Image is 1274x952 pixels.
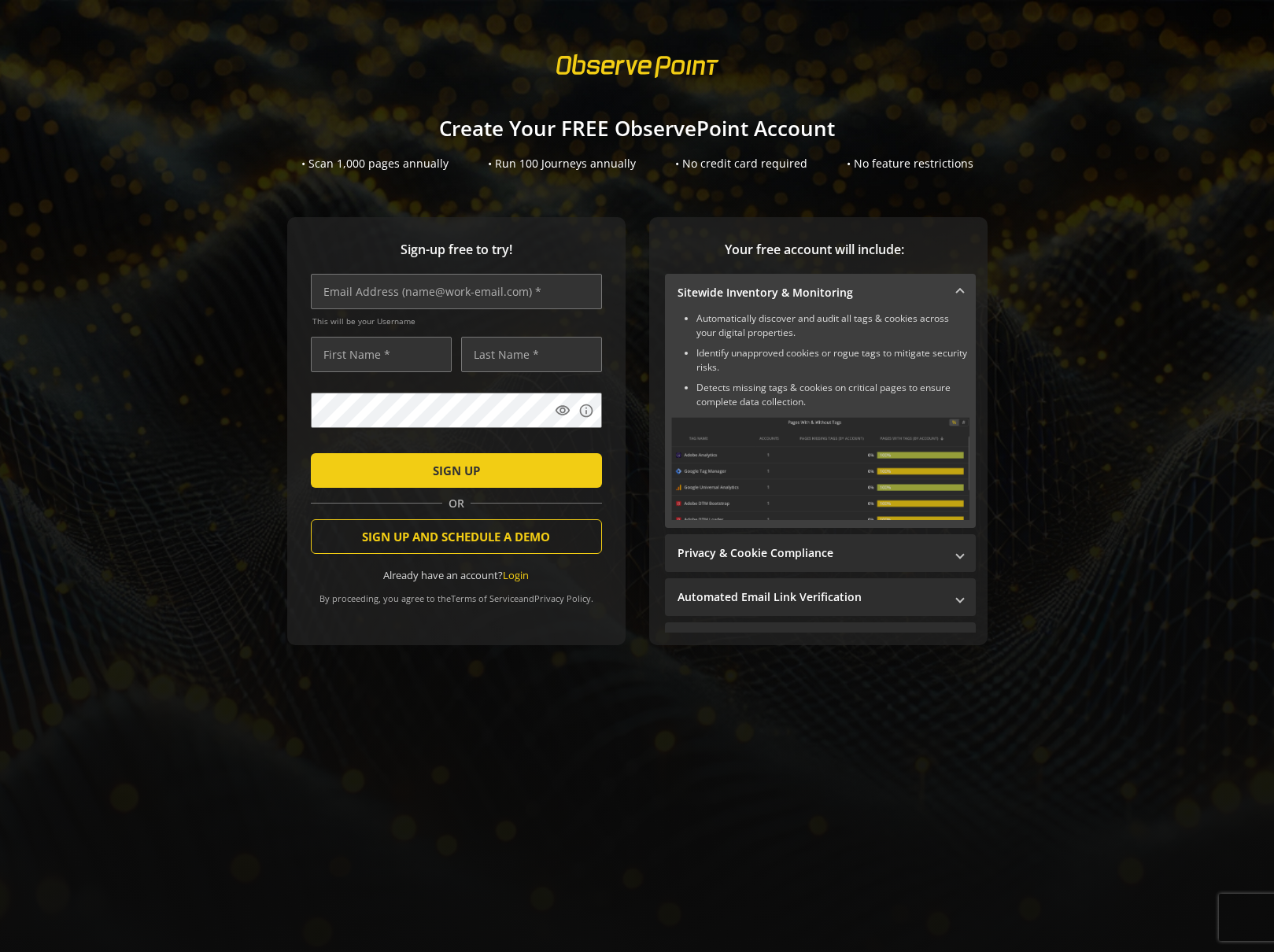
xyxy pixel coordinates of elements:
mat-panel-title: Privacy & Cookie Compliance [678,545,944,561]
span: Your free account will include: [665,241,964,259]
mat-expansion-panel-header: Automated Email Link Verification [665,578,976,616]
input: First Name * [311,337,452,372]
mat-panel-title: Sitewide Inventory & Monitoring [678,285,944,301]
div: By proceeding, you agree to the and . [311,582,602,604]
mat-expansion-panel-header: Performance Monitoring with Web Vitals [665,622,976,660]
span: SIGN UP AND SCHEDULE A DEMO [362,522,550,551]
li: Automatically discover and audit all tags & cookies across your digital properties. [696,312,969,340]
span: Sign-up free to try! [311,241,602,259]
span: OR [442,496,471,511]
button: SIGN UP AND SCHEDULE A DEMO [311,519,602,554]
mat-expansion-panel-header: Privacy & Cookie Compliance [665,534,976,572]
mat-panel-title: Automated Email Link Verification [678,589,944,605]
mat-icon: visibility [555,403,571,419]
div: • No feature restrictions [847,156,973,172]
input: Email Address (name@work-email.com) * [311,274,602,309]
li: Identify unapproved cookies or rogue tags to mitigate security risks. [696,346,969,375]
span: SIGN UP [433,456,480,485]
div: • Scan 1,000 pages annually [301,156,449,172]
mat-icon: info [578,403,594,419]
a: Terms of Service [451,592,519,604]
div: Sitewide Inventory & Monitoring [665,312,976,528]
mat-expansion-panel-header: Sitewide Inventory & Monitoring [665,274,976,312]
a: Login [503,568,529,582]
span: This will be your Username [312,315,602,327]
div: • No credit card required [675,156,807,172]
button: SIGN UP [311,453,602,488]
img: Sitewide Inventory & Monitoring [671,417,969,520]
input: Last Name * [461,337,602,372]
a: Privacy Policy [534,592,591,604]
div: • Run 100 Journeys annually [488,156,636,172]
div: Already have an account? [311,568,602,583]
li: Detects missing tags & cookies on critical pages to ensure complete data collection. [696,381,969,409]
